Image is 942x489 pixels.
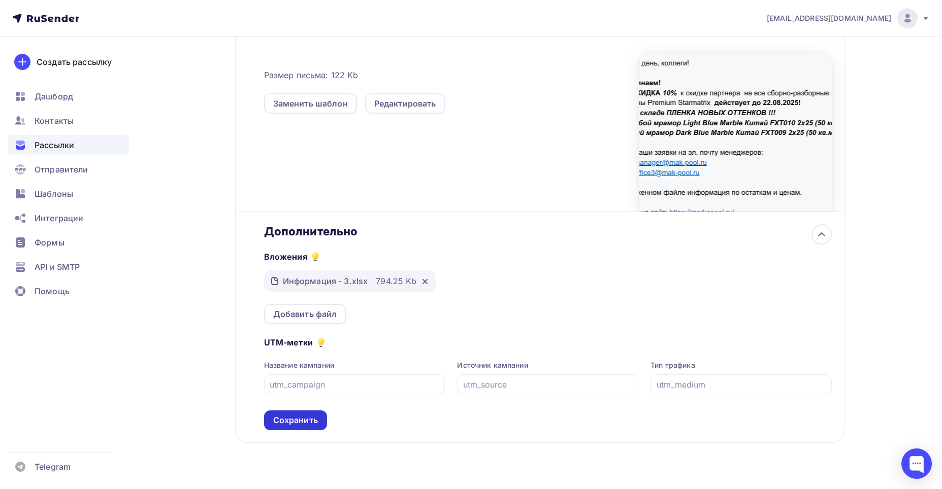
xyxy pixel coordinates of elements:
h5: UTM-метки [264,336,313,348]
div: Название кампании [264,360,445,370]
span: Дашборд [35,90,73,102]
a: Формы [8,232,129,253]
div: 794.25 Kb [376,275,416,287]
div: Заменить шаблон [273,97,348,110]
input: utm_source [463,378,633,391]
div: Дополнительно [264,224,832,238]
span: Интеграции [35,212,83,224]
div: Редактировать [374,97,436,110]
a: Дашборд [8,86,129,107]
a: Рассылки [8,135,129,155]
span: Telegram [35,461,71,473]
div: Добавить файл [273,308,337,320]
span: Отправители [35,163,88,176]
input: utm_campaign [270,378,439,391]
span: Формы [35,236,64,249]
h5: Вложения [264,251,307,263]
div: Тип трафика [651,360,832,370]
a: Отправители [8,159,129,180]
span: Рассылки [35,139,74,151]
div: Информация - 3.xlsx [283,275,368,287]
a: Шаблоны [8,184,129,204]
div: Источник кампании [457,360,638,370]
span: Размер письма: 122 Kb [264,69,359,81]
a: [EMAIL_ADDRESS][DOMAIN_NAME] [767,8,930,28]
span: [EMAIL_ADDRESS][DOMAIN_NAME] [767,13,891,23]
div: Создать рассылку [37,56,112,68]
span: Контакты [35,115,74,127]
span: API и SMTP [35,261,80,273]
div: Сохранить [273,414,318,426]
span: Помощь [35,285,70,297]
a: Контакты [8,111,129,131]
span: Шаблоны [35,188,73,200]
input: utm_medium [657,378,826,391]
